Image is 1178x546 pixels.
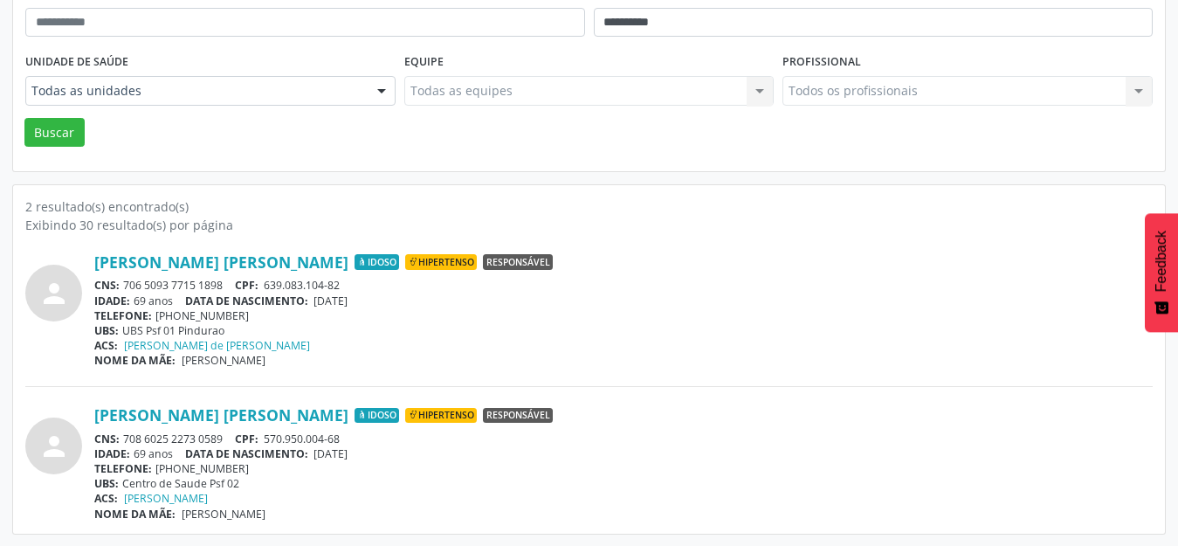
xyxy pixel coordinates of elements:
span: 570.950.004-68 [264,432,340,446]
span: IDADE: [94,294,130,308]
span: NOME DA MÃE: [94,353,176,368]
span: ACS: [94,491,118,506]
label: Equipe [404,49,444,76]
span: Todas as unidades [31,82,360,100]
span: IDADE: [94,446,130,461]
span: CPF: [235,278,258,293]
div: UBS Psf 01 Pindurao [94,323,1153,338]
a: [PERSON_NAME] de [PERSON_NAME] [124,338,310,353]
button: Buscar [24,118,85,148]
span: DATA DE NASCIMENTO: [185,294,308,308]
span: Responsável [483,408,553,424]
span: 639.083.104-82 [264,278,340,293]
div: 708 6025 2273 0589 [94,432,1153,446]
a: [PERSON_NAME] [124,491,208,506]
span: CPF: [235,432,258,446]
span: NOME DA MÃE: [94,507,176,522]
i: person [38,278,70,309]
i: person [38,431,70,462]
div: 69 anos [94,294,1153,308]
div: Exibindo 30 resultado(s) por página [25,216,1153,234]
button: Feedback - Mostrar pesquisa [1145,213,1178,332]
div: 2 resultado(s) encontrado(s) [25,197,1153,216]
span: [PERSON_NAME] [182,353,265,368]
span: Hipertenso [405,254,477,270]
label: Unidade de saúde [25,49,128,76]
span: [PERSON_NAME] [182,507,265,522]
span: DATA DE NASCIMENTO: [185,446,308,461]
div: 706 5093 7715 1898 [94,278,1153,293]
span: CNS: [94,432,120,446]
span: Feedback [1154,231,1169,292]
span: [DATE] [313,294,348,308]
a: [PERSON_NAME] [PERSON_NAME] [94,405,348,425]
span: ACS: [94,338,118,353]
span: UBS: [94,323,119,338]
span: [DATE] [313,446,348,461]
a: [PERSON_NAME] [PERSON_NAME] [94,252,348,272]
div: [PHONE_NUMBER] [94,461,1153,476]
span: TELEFONE: [94,308,152,323]
span: Idoso [355,408,399,424]
span: Idoso [355,254,399,270]
span: CNS: [94,278,120,293]
span: TELEFONE: [94,461,152,476]
span: Hipertenso [405,408,477,424]
div: [PHONE_NUMBER] [94,308,1153,323]
span: UBS: [94,476,119,491]
div: Centro de Saude Psf 02 [94,476,1153,491]
span: Responsável [483,254,553,270]
label: Profissional [782,49,861,76]
div: 69 anos [94,446,1153,461]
